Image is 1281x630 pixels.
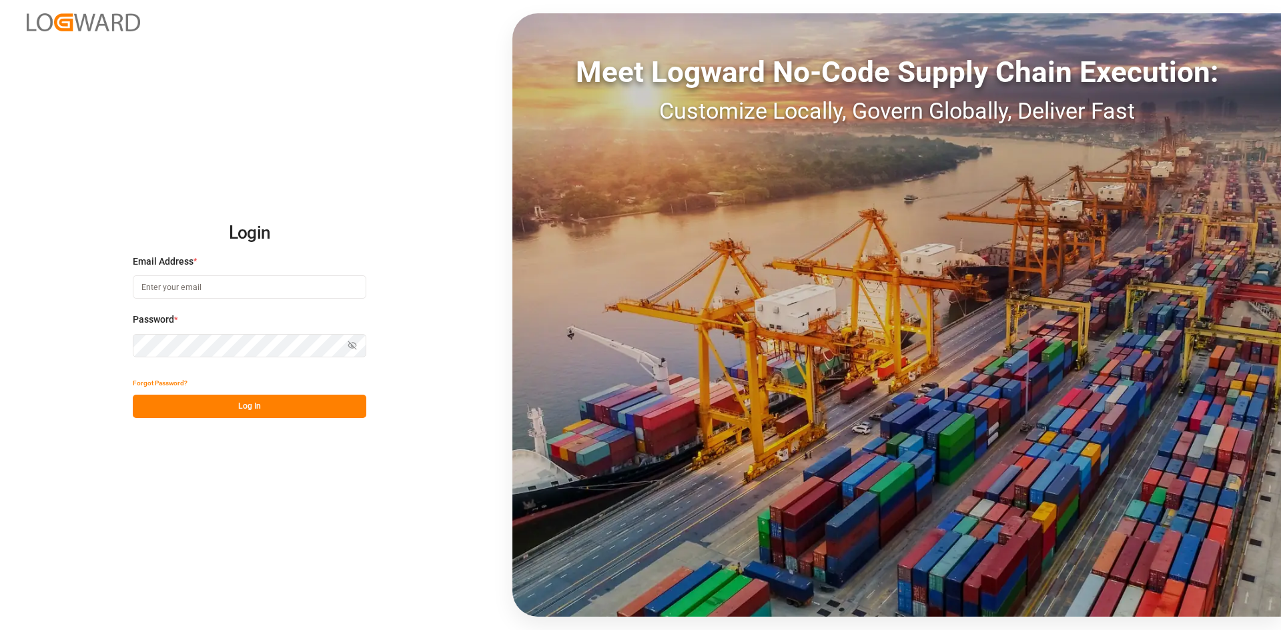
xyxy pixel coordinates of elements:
[27,13,140,31] img: Logward_new_orange.png
[133,212,366,255] h2: Login
[512,50,1281,94] div: Meet Logward No-Code Supply Chain Execution:
[133,255,193,269] span: Email Address
[133,275,366,299] input: Enter your email
[133,371,187,395] button: Forgot Password?
[512,94,1281,128] div: Customize Locally, Govern Globally, Deliver Fast
[133,395,366,418] button: Log In
[133,313,174,327] span: Password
